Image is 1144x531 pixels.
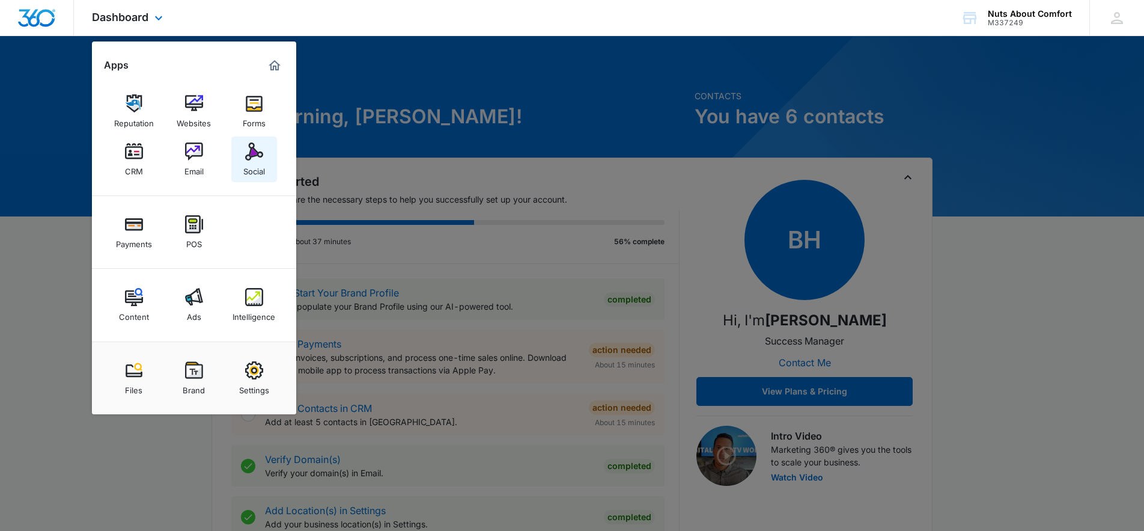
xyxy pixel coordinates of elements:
[988,19,1072,27] div: account id
[231,88,277,134] a: Forms
[171,88,217,134] a: Websites
[243,112,266,128] div: Forms
[125,379,142,395] div: Files
[171,282,217,328] a: Ads
[187,306,201,322] div: Ads
[111,137,157,182] a: CRM
[265,56,284,75] a: Marketing 360® Dashboard
[231,355,277,401] a: Settings
[231,137,277,182] a: Social
[183,379,205,395] div: Brand
[243,161,265,176] div: Social
[186,233,202,249] div: POS
[111,88,157,134] a: Reputation
[233,306,275,322] div: Intelligence
[184,161,204,176] div: Email
[231,282,277,328] a: Intelligence
[119,306,149,322] div: Content
[171,209,217,255] a: POS
[171,137,217,182] a: Email
[177,112,211,128] div: Websites
[104,60,129,71] h2: Apps
[111,209,157,255] a: Payments
[111,355,157,401] a: Files
[239,379,269,395] div: Settings
[988,9,1072,19] div: account name
[171,355,217,401] a: Brand
[114,112,154,128] div: Reputation
[111,282,157,328] a: Content
[92,11,148,23] span: Dashboard
[116,233,152,249] div: Payments
[125,161,143,176] div: CRM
